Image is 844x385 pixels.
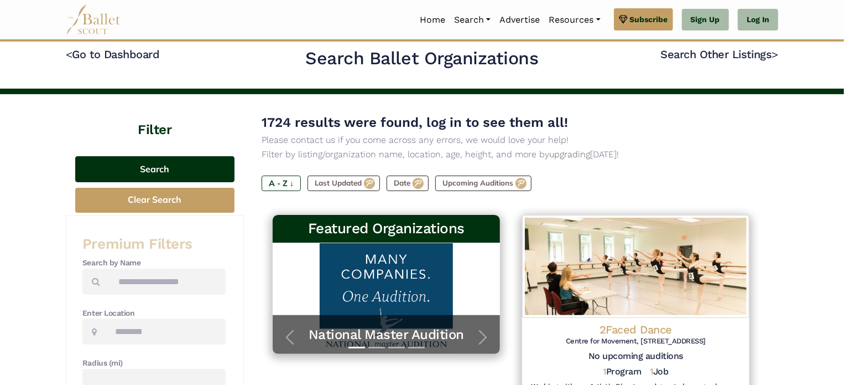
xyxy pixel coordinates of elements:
h4: Radius (mi) [82,358,226,369]
h5: No upcoming auditions [531,351,741,362]
img: Logo [522,215,749,318]
h6: Centre for Movement, [STREET_ADDRESS] [531,337,741,346]
a: Sign Up [682,9,729,31]
label: A - Z ↓ [262,176,301,191]
span: 1724 results were found, log in to see them all! [262,115,568,130]
button: Slide 4 [408,341,425,354]
label: Last Updated [308,176,380,191]
a: Search [450,8,495,32]
a: Home [415,8,450,32]
input: Search by names... [109,269,226,295]
p: Please contact us if you come across any errors, we would love your help! [262,133,760,147]
span: 1 [650,366,654,377]
label: Date [387,176,429,191]
h2: Search Ballet Organizations [305,47,538,70]
h4: Enter Location [82,308,226,319]
span: 1 [603,366,606,377]
h4: 2Faced Dance [531,322,741,337]
button: Slide 1 [348,341,365,354]
a: Log In [738,9,778,31]
h4: Search by Name [82,258,226,269]
a: National Master Audition [284,326,489,343]
a: Resources [544,8,605,32]
button: Slide 3 [388,341,405,354]
span: Subscribe [630,13,668,25]
h4: Filter [66,94,244,140]
a: <Go to Dashboard [66,48,159,61]
a: Search Other Listings> [661,48,778,61]
h5: Job [650,366,669,378]
p: Filter by listing/organization name, location, age, height, and more by [DATE]! [262,147,760,162]
a: upgrading [549,149,590,160]
input: Location [106,319,226,345]
code: < [66,47,72,61]
h5: Program [603,366,641,378]
h3: Featured Organizations [282,219,491,238]
button: Search [75,156,235,182]
button: Clear Search [75,188,235,213]
a: Subscribe [614,8,673,30]
button: Slide 2 [368,341,385,354]
a: Advertise [495,8,544,32]
h3: Premium Filters [82,235,226,254]
code: > [772,47,778,61]
label: Upcoming Auditions [435,176,532,191]
img: gem.svg [619,13,628,25]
